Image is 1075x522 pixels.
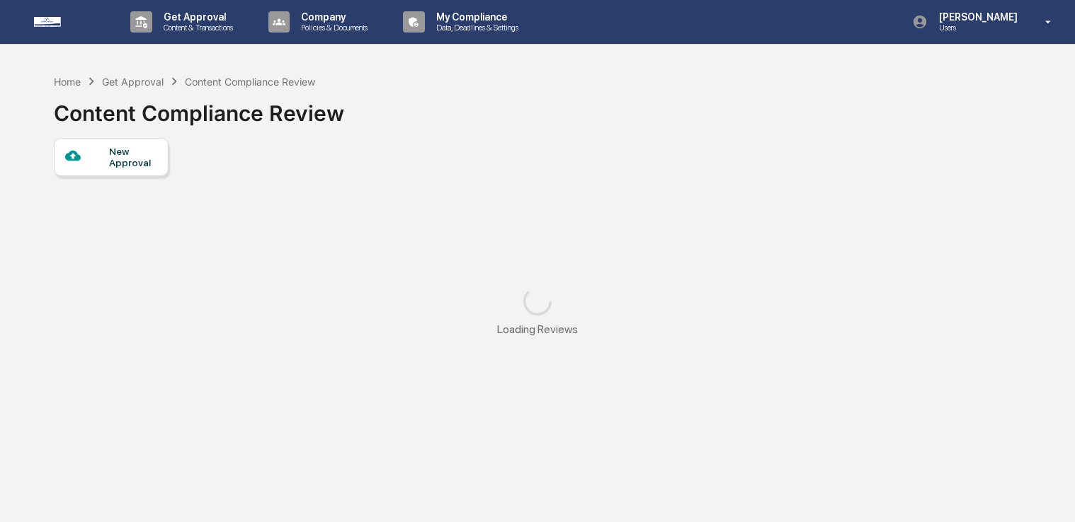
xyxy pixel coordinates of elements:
[185,76,315,88] div: Content Compliance Review
[1030,475,1068,514] iframe: Open customer support
[928,11,1025,23] p: [PERSON_NAME]
[152,23,240,33] p: Content & Transactions
[34,17,102,27] img: logo
[102,76,164,88] div: Get Approval
[290,23,375,33] p: Policies & Documents
[54,89,344,126] div: Content Compliance Review
[928,23,1025,33] p: Users
[290,11,375,23] p: Company
[54,76,81,88] div: Home
[497,323,578,336] div: Loading Reviews
[152,11,240,23] p: Get Approval
[425,23,525,33] p: Data, Deadlines & Settings
[425,11,525,23] p: My Compliance
[109,146,157,168] div: New Approval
